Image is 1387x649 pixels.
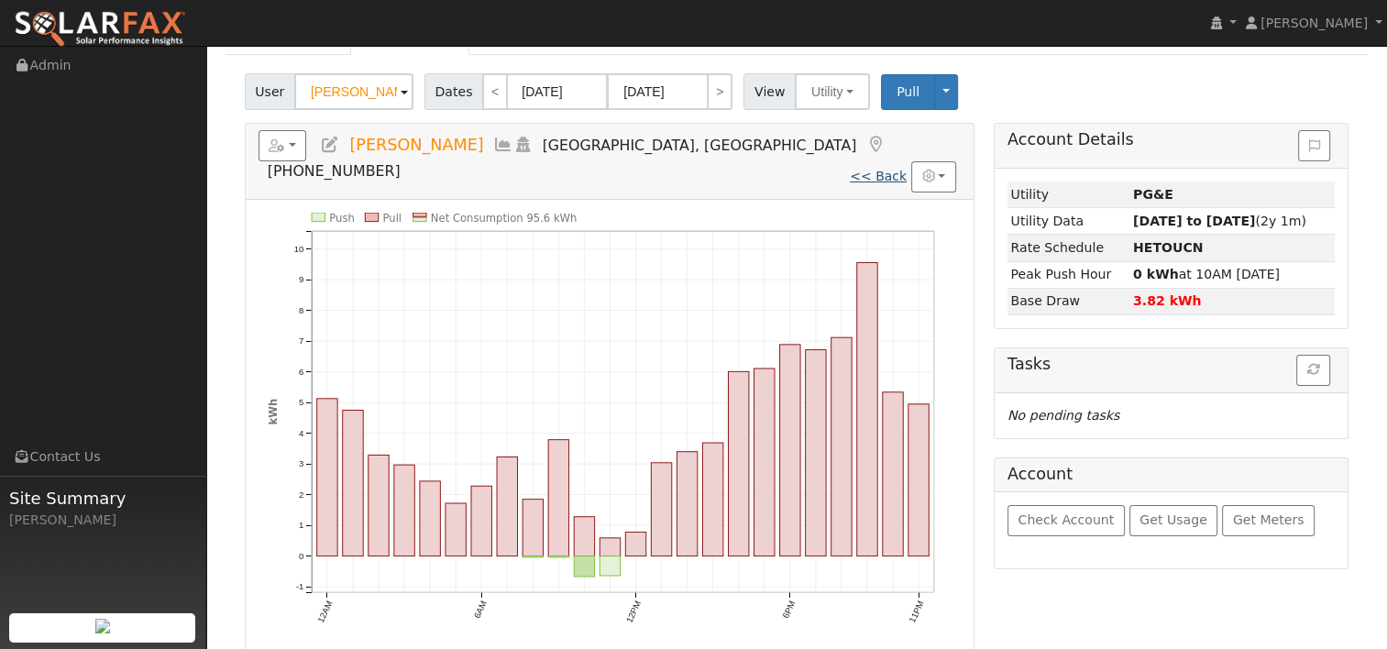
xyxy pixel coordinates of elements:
[707,73,732,110] a: >
[548,439,568,555] rect: onclick=""
[1222,505,1315,536] button: Get Meters
[523,555,543,556] rect: onclick=""
[394,465,414,555] rect: onclick=""
[856,262,876,555] rect: onclick=""
[299,367,303,377] text: 6
[600,538,620,556] rect: onclick=""
[625,532,645,555] rect: onclick=""
[513,136,534,154] a: Login As (last Never)
[497,456,517,555] rect: onclick=""
[382,211,402,224] text: Pull
[897,84,919,99] span: Pull
[471,599,488,620] text: 6AM
[1007,208,1129,235] td: Utility Data
[831,337,851,555] rect: onclick=""
[299,550,303,560] text: 0
[1007,181,1129,208] td: Utility
[329,211,355,224] text: Push
[728,371,748,555] rect: onclick=""
[548,555,568,556] rect: onclick=""
[493,136,513,154] a: Multi-Series Graph
[1129,505,1218,536] button: Get Usage
[299,489,303,499] text: 2
[754,368,774,556] rect: onclick=""
[743,73,796,110] span: View
[293,244,303,254] text: 10
[1018,512,1114,527] span: Check Account
[1007,235,1129,261] td: Rate Schedule
[342,410,362,555] rect: onclick=""
[1007,355,1335,374] h5: Tasks
[316,399,336,556] rect: onclick=""
[1233,512,1304,527] span: Get Meters
[299,397,303,407] text: 5
[1133,267,1179,281] strong: 0 kWh
[420,481,440,556] rect: onclick=""
[850,169,907,183] a: << Back
[245,73,295,110] span: User
[780,599,797,620] text: 6PM
[907,599,926,623] text: 11PM
[299,427,304,437] text: 4
[779,345,799,556] rect: onclick=""
[865,136,886,154] a: Map
[1007,288,1129,314] td: Base Draw
[1129,261,1335,288] td: at 10AM [DATE]
[299,305,303,315] text: 8
[296,581,304,591] text: -1
[268,162,401,180] span: [PHONE_NUMBER]
[299,335,303,346] text: 7
[1133,187,1173,202] strong: ID: 17159136, authorized: 08/09/25
[1139,512,1206,527] span: Get Usage
[471,486,491,555] rect: onclick=""
[299,274,303,284] text: 9
[651,463,671,556] rect: onclick=""
[1007,408,1119,423] i: No pending tasks
[805,349,825,555] rect: onclick=""
[623,599,643,623] text: 12PM
[294,73,413,110] input: Select a User
[523,499,543,555] rect: onclick=""
[543,137,857,154] span: [GEOGRAPHIC_DATA], [GEOGRAPHIC_DATA]
[482,73,508,110] a: <
[9,486,196,511] span: Site Summary
[1007,130,1335,149] h5: Account Details
[677,451,697,555] rect: onclick=""
[95,619,110,633] img: retrieve
[1133,214,1255,228] strong: [DATE] to [DATE]
[702,443,722,556] rect: onclick=""
[431,211,578,224] text: Net Consumption 95.6 kWh
[1007,505,1125,536] button: Check Account
[1133,293,1202,308] strong: 3.82 kWh
[1260,16,1368,30] span: [PERSON_NAME]
[315,599,335,623] text: 12AM
[1007,261,1129,288] td: Peak Push Hour
[1298,130,1330,161] button: Issue History
[574,516,594,555] rect: onclick=""
[574,555,594,576] rect: onclick=""
[1133,240,1204,255] strong: J
[9,511,196,530] div: [PERSON_NAME]
[424,73,483,110] span: Dates
[1007,465,1073,483] h5: Account
[14,10,186,49] img: SolarFax
[795,73,870,110] button: Utility
[908,404,928,556] rect: onclick=""
[368,455,388,555] rect: onclick=""
[299,458,303,468] text: 3
[881,74,935,110] button: Pull
[600,555,620,575] rect: onclick=""
[299,520,303,530] text: 1
[446,503,466,556] rect: onclick=""
[882,392,902,556] rect: onclick=""
[266,399,279,425] text: kWh
[1133,214,1306,228] span: (2y 1m)
[320,136,340,154] a: Edit User (35142)
[1296,355,1330,386] button: Refresh
[349,136,483,154] span: [PERSON_NAME]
